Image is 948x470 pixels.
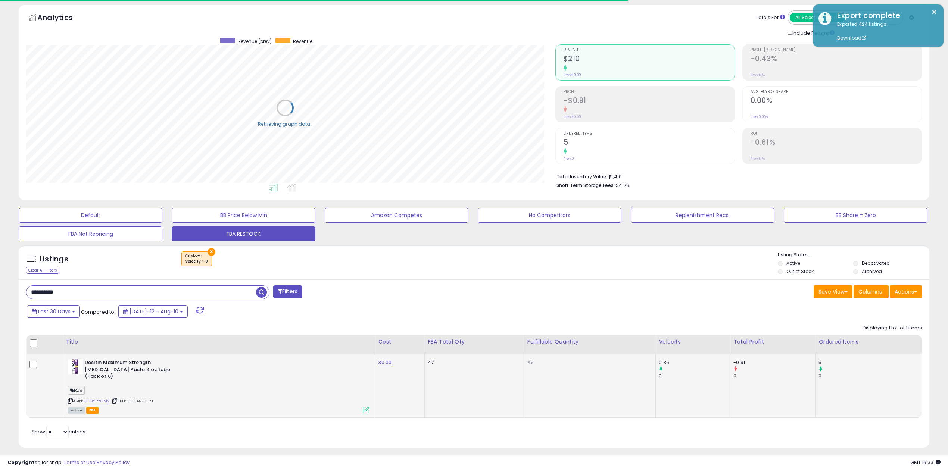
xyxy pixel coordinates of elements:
[130,308,178,315] span: [DATE]-12 - Aug-10
[751,115,768,119] small: Prev: 0.00%
[7,459,130,466] div: seller snap | |
[85,359,175,382] b: Desitin Maximum Strength [MEDICAL_DATA] Paste 4 oz tube (Pack of 6)
[733,338,812,346] div: Total Profit
[37,12,87,25] h5: Analytics
[756,14,785,21] div: Totals For
[66,338,372,346] div: Title
[862,260,890,266] label: Deactivated
[68,407,85,414] span: All listings currently available for purchase on Amazon
[478,208,621,223] button: No Competitors
[751,156,765,161] small: Prev: N/A
[854,285,889,298] button: Columns
[32,428,85,435] span: Show: entries
[428,338,521,346] div: FBA Total Qty
[38,308,71,315] span: Last 30 Days
[26,267,59,274] div: Clear All Filters
[858,288,882,295] span: Columns
[19,208,162,223] button: Default
[818,373,922,379] div: 0
[564,132,735,136] span: Ordered Items
[68,386,85,395] span: BJS
[556,172,917,181] li: $1,410
[659,338,727,346] div: Velocity
[378,338,421,346] div: Cost
[564,115,581,119] small: Prev: $0.00
[68,359,369,413] div: ASIN:
[564,96,735,106] h2: -$0.91
[118,305,188,318] button: [DATE]-12 - Aug-10
[556,182,615,188] b: Short Term Storage Fees:
[832,10,938,21] div: Export complete
[68,359,83,374] img: 41fbjGbfeJL._SL40_.jpg
[751,54,922,65] h2: -0.43%
[564,138,735,148] h2: 5
[659,373,730,379] div: 0
[751,138,922,148] h2: -0.61%
[786,268,814,275] label: Out of Stock
[890,285,922,298] button: Actions
[862,268,882,275] label: Archived
[86,407,99,414] span: FBA
[564,73,581,77] small: Prev: $0.00
[97,459,130,466] a: Privacy Policy
[910,459,941,466] span: 2025-09-10 16:33 GMT
[818,338,919,346] div: Ordered Items
[786,260,800,266] label: Active
[19,226,162,241] button: FBA Not Repricing
[172,208,315,223] button: BB Price Below Min
[83,398,110,404] a: B01DYPYOM2
[556,173,607,180] b: Total Inventory Value:
[631,208,774,223] button: Replenishment Recs.
[733,373,815,379] div: 0
[81,308,115,316] span: Compared to:
[27,305,80,318] button: Last 30 Days
[185,253,208,264] span: Custom:
[64,459,96,466] a: Terms of Use
[325,208,468,223] button: Amazon Competes
[527,338,652,346] div: Fulfillable Quantity
[733,359,815,366] div: -0.91
[778,251,929,258] p: Listing States:
[258,120,312,127] div: Retrieving graph data..
[751,48,922,52] span: Profit [PERSON_NAME]
[863,325,922,332] div: Displaying 1 to 1 of 1 items
[185,259,208,264] div: velocity > 0
[564,156,574,161] small: Prev: 0
[751,132,922,136] span: ROI
[818,359,922,366] div: 5
[564,90,735,94] span: Profit
[751,90,922,94] span: Avg. Buybox Share
[378,359,392,366] a: 30.00
[616,182,629,189] span: $4.28
[784,208,927,223] button: BB Share = Zero
[111,398,154,404] span: | SKU: DE03429-2+
[273,285,302,298] button: Filters
[40,254,68,264] h5: Listings
[790,13,845,22] button: All Selected Listings
[751,73,765,77] small: Prev: N/A
[751,96,922,106] h2: 0.00%
[931,7,937,17] button: ×
[814,285,852,298] button: Save View
[172,226,315,241] button: FBA RESTOCK
[7,459,35,466] strong: Copyright
[564,48,735,52] span: Revenue
[428,359,518,366] div: 47
[208,248,215,256] button: ×
[564,54,735,65] h2: $210
[527,359,650,366] div: 45
[832,21,938,42] div: Exported 424 listings.
[782,28,843,37] div: Include Returns
[659,359,730,366] div: 0.36
[837,35,866,41] a: Download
